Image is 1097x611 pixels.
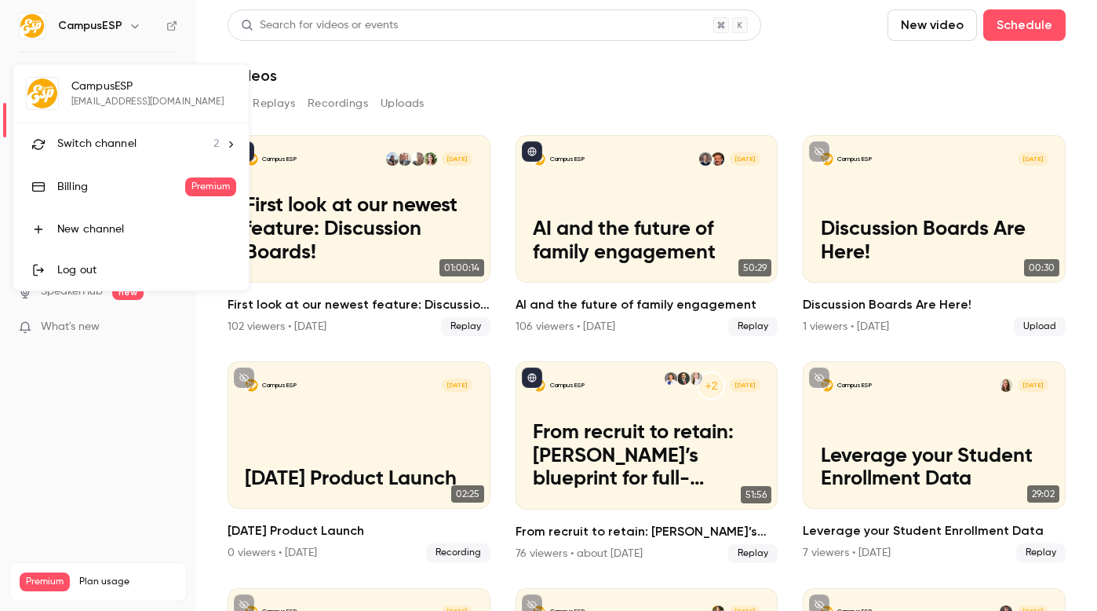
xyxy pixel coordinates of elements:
div: New channel [57,221,236,237]
div: Log out [57,262,236,278]
div: Billing [57,179,185,195]
span: Premium [185,177,236,196]
span: Switch channel [57,136,137,152]
span: 2 [213,136,219,152]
